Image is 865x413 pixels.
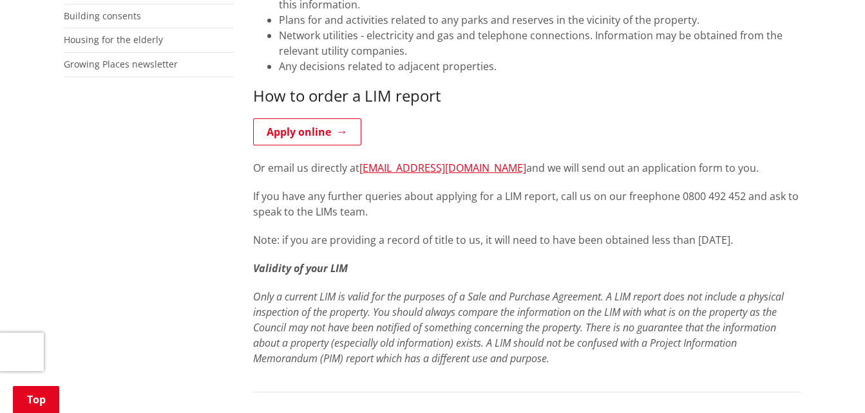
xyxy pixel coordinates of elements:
iframe: Messenger Launcher [806,359,852,405]
h3: How to order a LIM report [253,87,802,106]
a: [EMAIL_ADDRESS][DOMAIN_NAME] [359,161,526,175]
a: Housing for the elderly [64,33,163,46]
em: Only a current LIM is valid for the purposes of a Sale and Purchase Agreement. A LIM report does ... [253,289,784,365]
li: Plans for and activities related to any parks and reserves in the vicinity of the property. [279,12,802,28]
em: Validity of your LIM [253,261,348,275]
p: Or email us directly at and we will send out an application form to you. [253,160,802,176]
a: Growing Places newsletter [64,58,178,70]
a: Building consents [64,10,141,22]
li: Network utilities - electricity and gas and telephone connections. Information may be obtained fr... [279,28,802,59]
li: Any decisions related to adjacent properties. [279,59,802,74]
a: Apply online [253,118,361,145]
a: Top [13,386,59,413]
p: If you have any further queries about applying for a LIM report, call us on our freephone 0800 49... [253,188,802,219]
p: Note: if you are providing a record of title to us, it will need to have been obtained less than ... [253,232,802,248]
